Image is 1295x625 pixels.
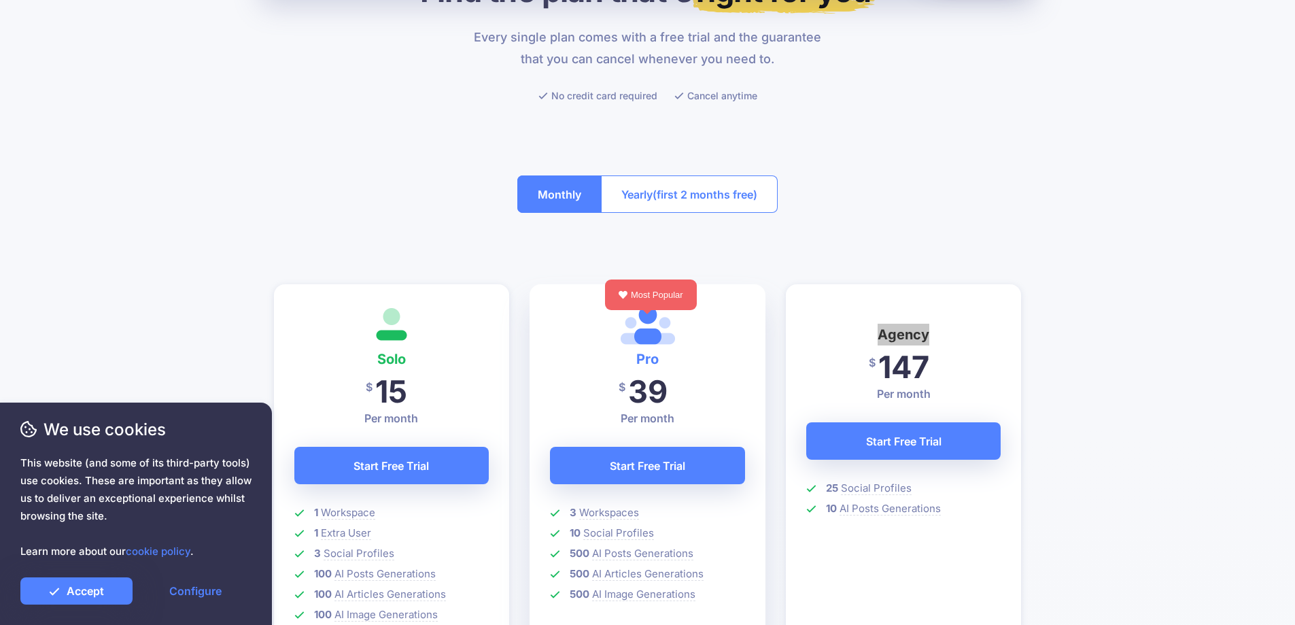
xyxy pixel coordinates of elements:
[570,526,581,539] b: 10
[550,410,745,426] p: Per month
[314,588,332,601] b: 100
[550,348,745,370] h4: Pro
[570,506,576,519] b: 3
[517,175,602,213] button: Monthly
[294,348,489,370] h4: Solo
[294,410,489,426] p: Per month
[375,373,407,410] span: 15
[466,27,829,70] p: Every single plan comes with a free trial and the guarantee that you can cancel whenever you need...
[314,526,318,539] b: 1
[601,175,778,213] button: Yearly(first 2 months free)
[570,567,589,580] b: 500
[869,348,876,378] span: $
[294,447,489,484] a: Start Free Trial
[321,506,375,520] span: Workspace
[334,567,436,581] span: AI Posts Generations
[570,588,589,601] b: 500
[583,526,654,540] span: Social Profiles
[878,348,929,386] span: 147
[314,547,321,560] b: 3
[653,184,757,205] span: (first 2 months free)
[139,577,252,605] a: Configure
[826,502,837,515] b: 10
[806,386,1001,402] p: Per month
[366,372,373,403] span: $
[334,588,446,601] span: AI Articles Generations
[314,608,332,621] b: 100
[538,87,657,104] li: No credit card required
[619,372,625,403] span: $
[126,545,190,558] a: cookie policy
[321,526,371,540] span: Extra User
[20,577,133,605] a: Accept
[841,482,912,495] span: Social Profiles
[674,87,757,104] li: Cancel anytime
[324,547,394,560] span: Social Profiles
[806,422,1001,460] a: Start Free Trial
[550,447,745,484] a: Start Free Trial
[605,280,697,310] div: Most Popular
[592,567,704,581] span: AI Articles Generations
[826,482,838,494] b: 25
[592,547,693,560] span: AI Posts Generations
[570,547,589,560] b: 500
[20,418,252,441] span: We use cookies
[314,506,318,519] b: 1
[628,373,668,410] span: 39
[579,506,639,520] span: Workspaces
[592,588,695,601] span: AI Image Generations
[334,608,438,622] span: AI Image Generations
[806,324,1001,345] h4: Agency
[840,502,941,516] span: AI Posts Generations
[20,454,252,560] span: This website (and some of its third-party tools) use cookies. These are important as they allow u...
[314,567,332,580] b: 100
